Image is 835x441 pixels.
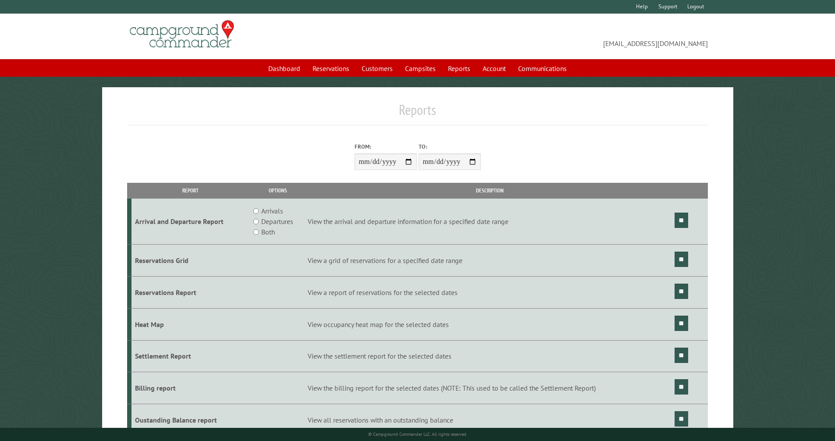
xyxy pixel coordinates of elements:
[131,372,249,404] td: Billing report
[306,199,673,245] td: View the arrival and departure information for a specified date range
[355,142,417,151] label: From:
[419,142,481,151] label: To:
[306,245,673,277] td: View a grid of reservations for a specified date range
[263,60,306,77] a: Dashboard
[356,60,398,77] a: Customers
[131,340,249,372] td: Settlement Report
[127,101,708,125] h1: Reports
[307,60,355,77] a: Reservations
[368,431,467,437] small: © Campground Commander LLC. All rights reserved.
[131,245,249,277] td: Reservations Grid
[306,404,673,436] td: View all reservations with an outstanding balance
[306,276,673,308] td: View a report of reservations for the selected dates
[261,227,275,237] label: Both
[477,60,511,77] a: Account
[418,24,708,49] span: [EMAIL_ADDRESS][DOMAIN_NAME]
[127,17,237,51] img: Campground Commander
[306,372,673,404] td: View the billing report for the selected dates (NOTE: This used to be called the Settlement Report)
[513,60,572,77] a: Communications
[131,183,249,198] th: Report
[261,216,293,227] label: Departures
[131,308,249,340] td: Heat Map
[131,276,249,308] td: Reservations Report
[131,199,249,245] td: Arrival and Departure Report
[306,183,673,198] th: Description
[249,183,306,198] th: Options
[306,340,673,372] td: View the settlement report for the selected dates
[131,404,249,436] td: Oustanding Balance report
[400,60,441,77] a: Campsites
[306,308,673,340] td: View occupancy heat map for the selected dates
[443,60,476,77] a: Reports
[261,206,283,216] label: Arrivals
